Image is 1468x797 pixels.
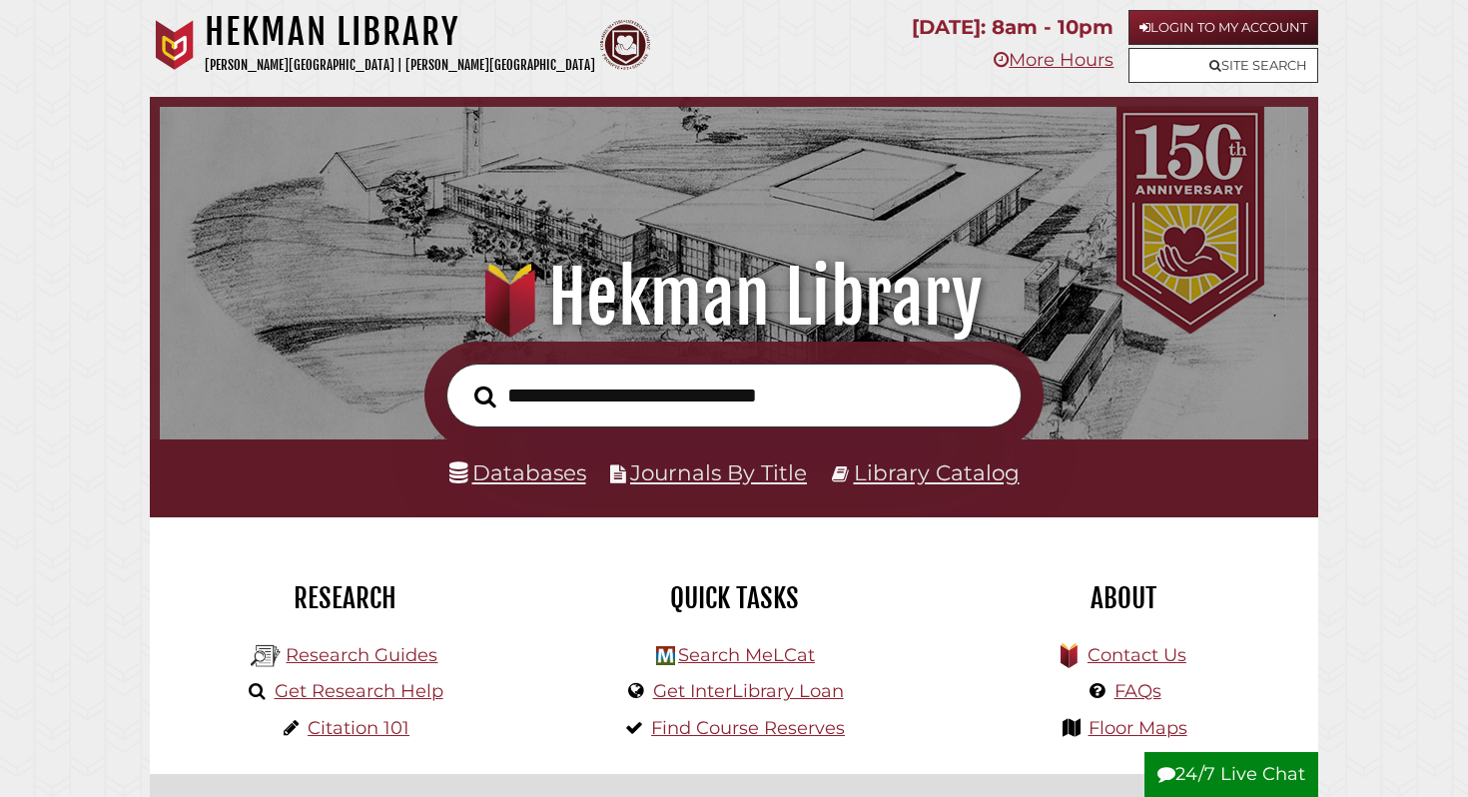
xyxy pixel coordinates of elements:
img: Calvin Theological Seminary [600,20,650,70]
img: Hekman Library Logo [251,641,281,671]
a: Get Research Help [275,680,443,702]
button: Search [464,380,506,413]
h1: Hekman Library [182,254,1286,342]
a: Get InterLibrary Loan [653,680,844,702]
a: Citation 101 [308,717,409,739]
a: Research Guides [286,644,437,666]
a: Databases [449,459,586,485]
a: Library Catalog [854,459,1020,485]
h2: Quick Tasks [554,581,914,615]
img: Calvin University [150,20,200,70]
h2: About [944,581,1303,615]
i: Search [474,385,496,408]
a: Journals By Title [630,459,807,485]
a: FAQs [1114,680,1161,702]
h1: Hekman Library [205,10,595,54]
p: [PERSON_NAME][GEOGRAPHIC_DATA] | [PERSON_NAME][GEOGRAPHIC_DATA] [205,54,595,77]
a: Contact Us [1088,644,1186,666]
a: Find Course Reserves [651,717,845,739]
h2: Research [165,581,524,615]
p: [DATE]: 8am - 10pm [912,10,1113,45]
a: More Hours [994,49,1113,71]
a: Floor Maps [1089,717,1187,739]
img: Hekman Library Logo [656,646,675,665]
a: Search MeLCat [678,644,815,666]
a: Site Search [1128,48,1318,83]
a: Login to My Account [1128,10,1318,45]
